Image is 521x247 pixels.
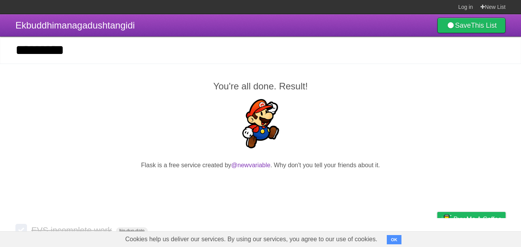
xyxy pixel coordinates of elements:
span: Ekbuddhimanagadushtangidi [15,20,135,30]
span: Buy me a coffee [454,212,502,226]
p: Flask is a free service created by . Why don't you tell your friends about it. [15,161,506,170]
a: SaveThis List [437,18,506,33]
label: Done [15,224,27,235]
h2: You're all done. Result! [15,79,506,93]
span: Cookies help us deliver our services. By using our services, you agree to our use of cookies. [118,232,385,247]
span: EVS incomplete work [31,225,114,235]
img: Buy me a coffee [441,212,452,225]
button: OK [387,235,402,244]
b: This List [471,22,497,29]
img: Super Mario [236,99,285,148]
a: @newvariable [231,162,271,168]
iframe: X Post Button [247,180,275,190]
span: No due date [116,227,147,234]
a: Buy me a coffee [437,212,506,226]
